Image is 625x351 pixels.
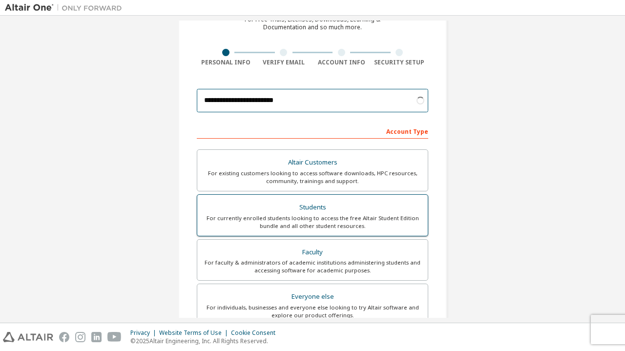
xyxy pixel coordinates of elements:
[203,214,422,230] div: For currently enrolled students looking to access the free Altair Student Edition bundle and all ...
[203,259,422,274] div: For faculty & administrators of academic institutions administering students and accessing softwa...
[312,59,371,66] div: Account Info
[197,59,255,66] div: Personal Info
[203,201,422,214] div: Students
[203,290,422,304] div: Everyone else
[130,329,159,337] div: Privacy
[59,332,69,342] img: facebook.svg
[203,304,422,319] div: For individuals, businesses and everyone else looking to try Altair software and explore our prod...
[5,3,127,13] img: Altair One
[245,16,380,31] div: For Free Trials, Licenses, Downloads, Learning & Documentation and so much more.
[255,59,313,66] div: Verify Email
[197,123,428,139] div: Account Type
[231,329,281,337] div: Cookie Consent
[371,59,429,66] div: Security Setup
[130,337,281,345] p: © 2025 Altair Engineering, Inc. All Rights Reserved.
[91,332,102,342] img: linkedin.svg
[203,156,422,169] div: Altair Customers
[203,169,422,185] div: For existing customers looking to access software downloads, HPC resources, community, trainings ...
[3,332,53,342] img: altair_logo.svg
[75,332,85,342] img: instagram.svg
[159,329,231,337] div: Website Terms of Use
[203,246,422,259] div: Faculty
[107,332,122,342] img: youtube.svg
